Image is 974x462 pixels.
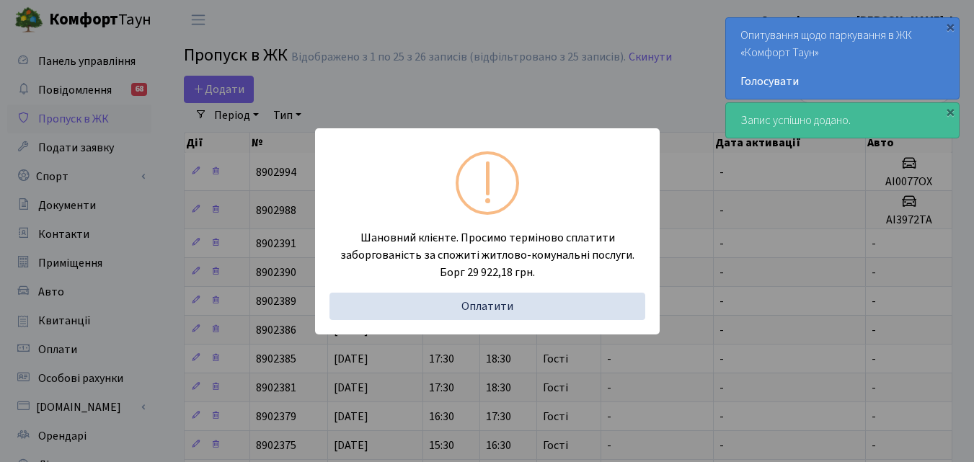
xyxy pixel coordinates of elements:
a: Голосувати [740,73,944,90]
div: Опитування щодо паркування в ЖК «Комфорт Таун» [726,18,959,99]
div: × [943,105,957,119]
a: Оплатити [329,293,645,320]
div: Запис успішно додано. [726,103,959,138]
div: Шановний клієнте. Просимо терміново сплатити заборгованість за спожиті житлово-комунальні послуги... [329,229,645,320]
div: × [943,19,957,34]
